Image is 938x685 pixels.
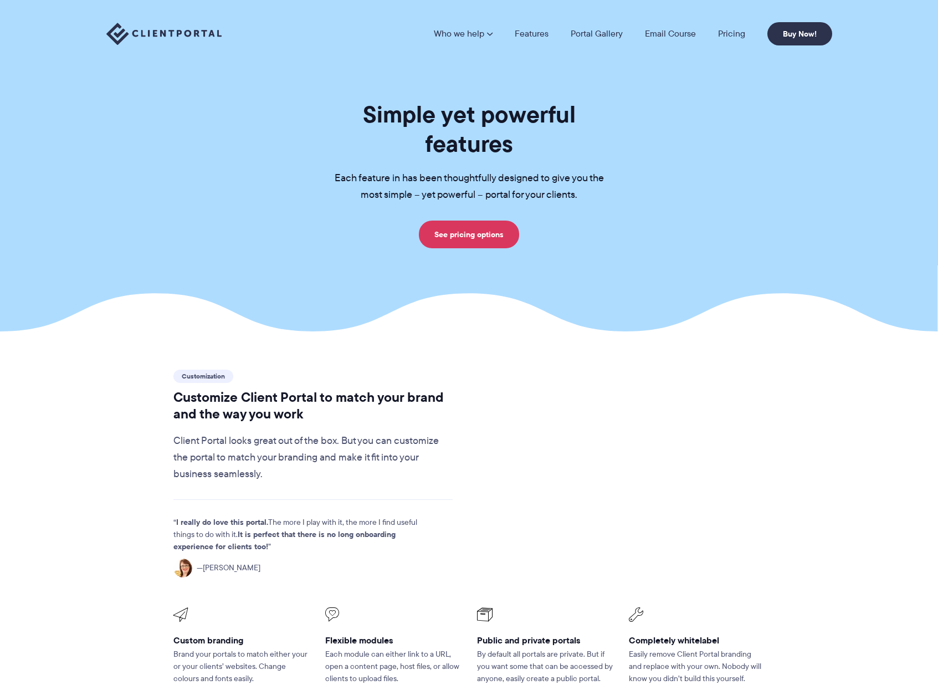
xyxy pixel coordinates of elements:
[477,648,613,685] p: By default all portals are private. But if you want some that can be accessed by anyone, easily c...
[317,170,622,203] p: Each feature in has been thoughtfully designed to give you the most simple – yet powerful – porta...
[325,635,462,646] h3: Flexible modules
[629,648,765,685] p: Easily remove Client Portal branding and replace with your own. Nobody will know you didn’t build...
[515,29,549,38] a: Features
[173,370,233,383] span: Customization
[173,635,310,646] h3: Custom branding
[645,29,696,38] a: Email Course
[718,29,745,38] a: Pricing
[173,433,453,483] p: Client Portal looks great out of the box. But you can customize the portal to match your branding...
[419,221,519,248] a: See pricing options
[173,528,396,553] strong: It is perfect that there is no long onboarding experience for clients too!
[197,562,260,574] span: [PERSON_NAME]
[173,648,310,685] p: Brand your portals to match either your or your clients’ websites. Change colours and fonts easily.
[317,100,622,159] h1: Simple yet powerful features
[176,516,268,528] strong: I really do love this portal.
[767,22,832,45] a: Buy Now!
[571,29,623,38] a: Portal Gallery
[477,635,613,646] h3: Public and private portals
[173,517,434,553] p: The more I play with it, the more I find useful things to do with it.
[629,635,765,646] h3: Completely whitelabel
[434,29,493,38] a: Who we help
[173,389,453,422] h2: Customize Client Portal to match your brand and the way you work
[325,648,462,685] p: Each module can either link to a URL, open a content page, host files, or allow clients to upload...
